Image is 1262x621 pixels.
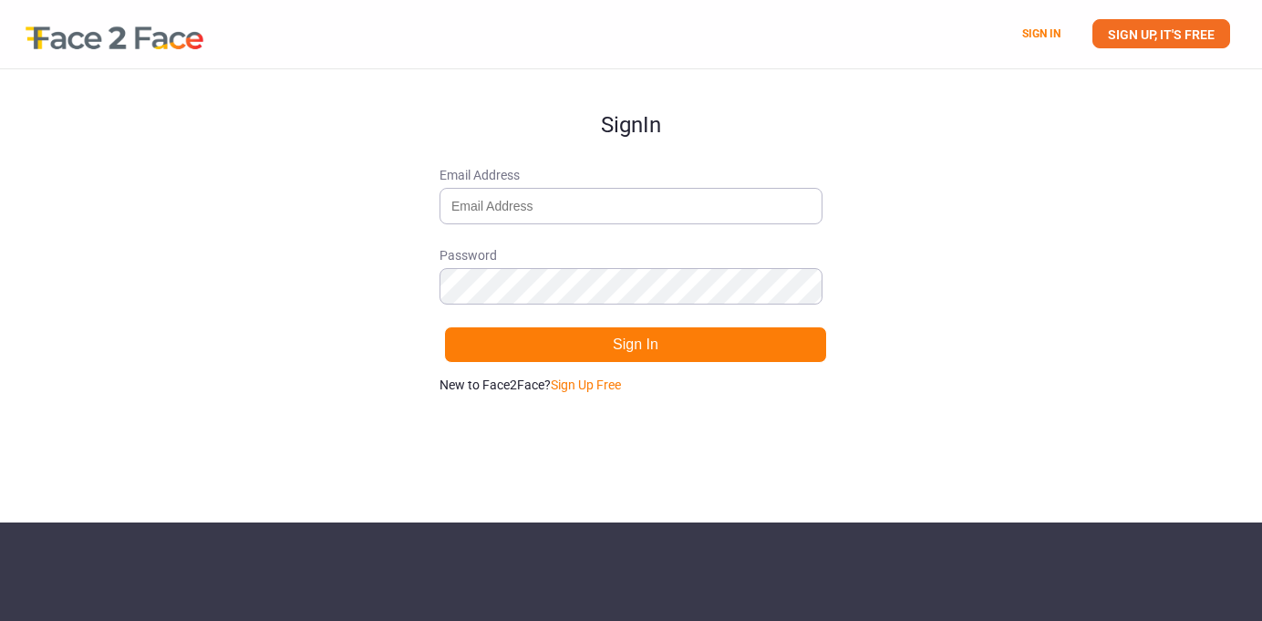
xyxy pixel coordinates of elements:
[1092,19,1230,48] a: SIGN UP, IT'S FREE
[1022,27,1060,40] a: SIGN IN
[440,188,822,224] input: Email Address
[440,166,822,184] span: Email Address
[440,69,822,137] h1: Sign In
[440,376,822,394] p: New to Face2Face?
[440,268,822,305] input: Password
[551,378,621,392] a: Sign Up Free
[444,326,827,363] button: Sign In
[440,246,822,264] span: Password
